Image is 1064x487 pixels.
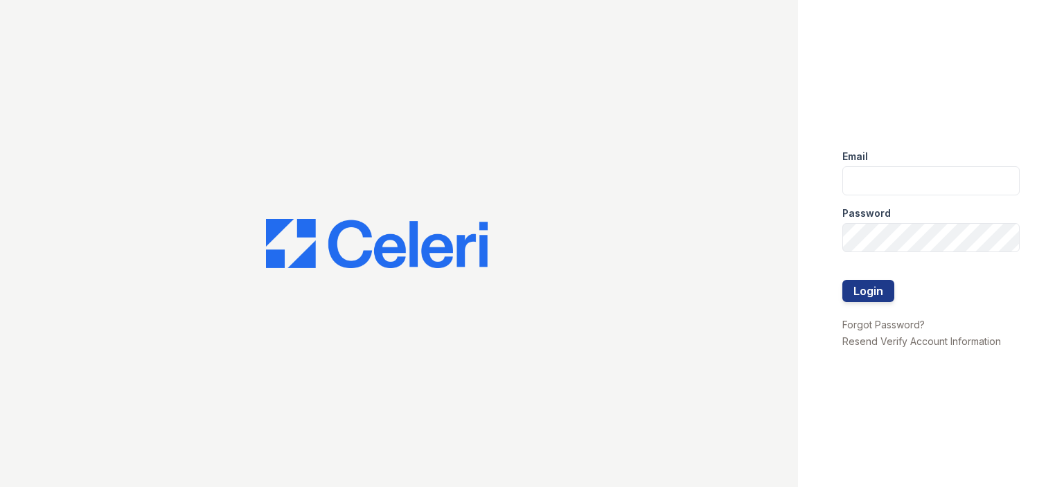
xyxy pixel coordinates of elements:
[842,335,1001,347] a: Resend Verify Account Information
[842,319,925,330] a: Forgot Password?
[842,206,891,220] label: Password
[842,150,868,163] label: Email
[842,280,894,302] button: Login
[266,219,488,269] img: CE_Logo_Blue-a8612792a0a2168367f1c8372b55b34899dd931a85d93a1a3d3e32e68fde9ad4.png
